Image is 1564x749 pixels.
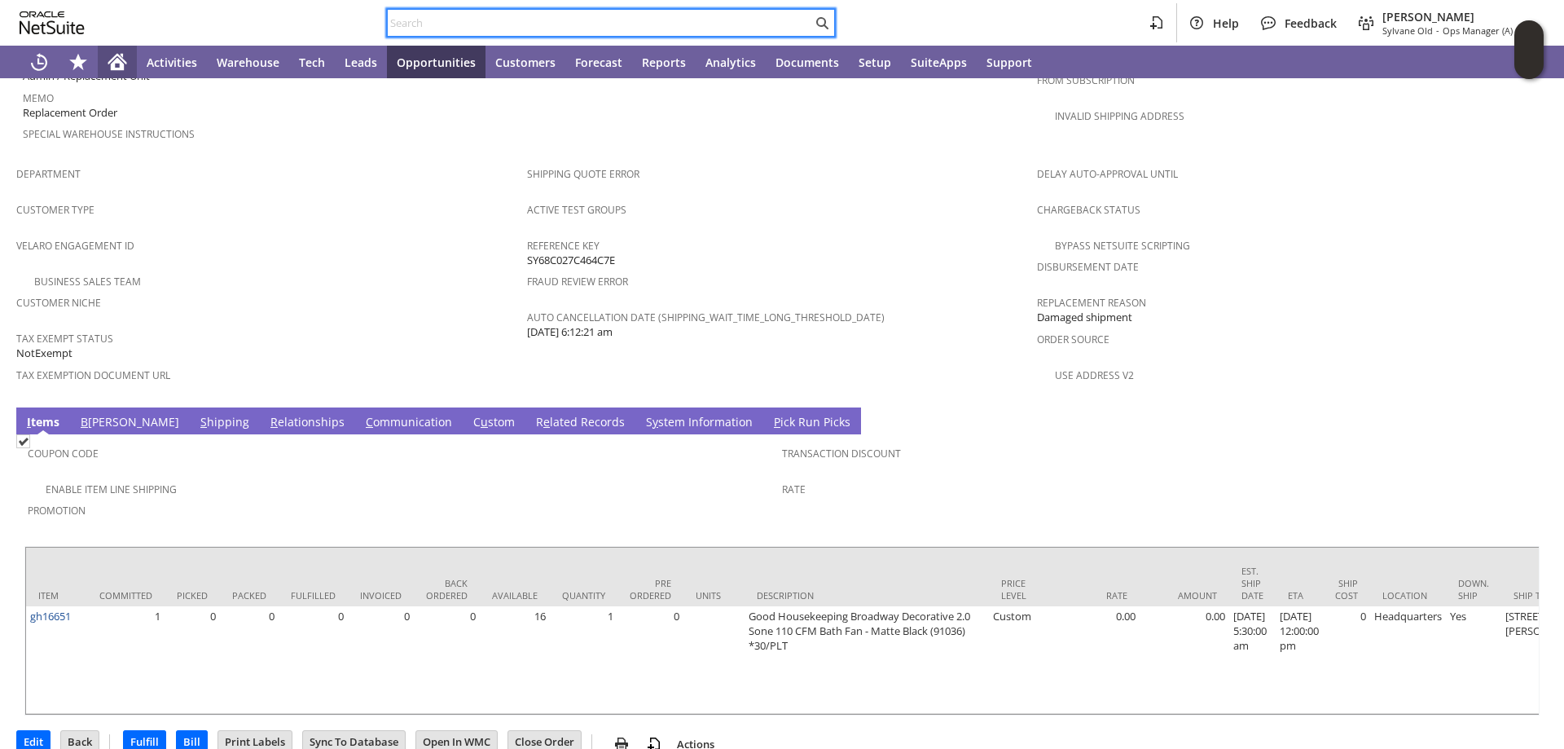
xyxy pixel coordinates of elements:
[200,414,207,430] span: S
[1037,310,1132,325] span: Damaged shipment
[1514,51,1544,80] span: Oracle Guided Learning Widget. To move around, please hold and drag
[1050,606,1140,714] td: 0.00
[20,46,59,78] a: Recent Records
[849,46,901,78] a: Setup
[989,606,1050,714] td: Custom
[1055,368,1134,382] a: Use Address V2
[757,589,977,601] div: Description
[16,346,72,361] span: NotExempt
[1140,606,1229,714] td: 0.00
[1055,109,1184,123] a: Invalid Shipping Address
[543,414,550,430] span: e
[527,275,628,289] a: Fraud Review Error
[23,414,64,432] a: Items
[642,414,757,432] a: System Information
[165,606,220,714] td: 0
[859,55,891,70] span: Setup
[696,589,732,601] div: Units
[345,55,377,70] span: Leads
[279,606,348,714] td: 0
[16,368,170,382] a: Tax Exemption Document URL
[28,504,86,518] a: Promotion
[766,46,849,78] a: Documents
[1037,333,1109,346] a: Order Source
[20,11,85,34] svg: logo
[1037,167,1178,181] a: Delay Auto-Approval Until
[1055,239,1190,253] a: Bypass NetSuite Scripting
[480,606,550,714] td: 16
[495,55,556,70] span: Customers
[1382,589,1434,601] div: Location
[532,414,629,432] a: Related Records
[217,55,279,70] span: Warehouse
[270,414,278,430] span: R
[46,482,177,496] a: Enable Item Line Shipping
[23,127,195,141] a: Special Warehouse Instructions
[30,609,71,623] a: gh16651
[485,46,565,78] a: Customers
[1037,296,1146,310] a: Replacement reason
[1276,606,1323,714] td: [DATE] 12:00:00 pm
[1288,589,1311,601] div: ETA
[617,606,683,714] td: 0
[348,606,414,714] td: 0
[1241,565,1263,601] div: Est. Ship Date
[137,46,207,78] a: Activities
[986,55,1032,70] span: Support
[147,55,197,70] span: Activities
[34,275,141,289] a: Business Sales Team
[782,482,806,496] a: Rate
[220,606,279,714] td: 0
[652,414,658,430] span: y
[775,55,839,70] span: Documents
[299,55,325,70] span: Tech
[1037,260,1139,274] a: Disbursement Date
[397,55,476,70] span: Opportunities
[16,239,134,253] a: Velaro Engagement ID
[481,414,488,430] span: u
[575,55,622,70] span: Forecast
[232,589,266,601] div: Packed
[207,46,289,78] a: Warehouse
[366,414,373,430] span: C
[1229,606,1276,714] td: [DATE] 5:30:00 am
[23,105,117,121] span: Replacement Order
[108,52,127,72] svg: Home
[16,332,113,346] a: Tax Exempt Status
[98,46,137,78] a: Home
[360,589,402,601] div: Invoiced
[1323,606,1370,714] td: 0
[492,589,538,601] div: Available
[1213,15,1239,31] span: Help
[81,414,88,430] span: B
[387,46,485,78] a: Opportunities
[705,55,756,70] span: Analytics
[16,167,81,181] a: Department
[59,46,98,78] div: Shortcuts
[1062,589,1127,601] div: Rate
[469,414,519,432] a: Custom
[1285,15,1337,31] span: Feedback
[774,414,780,430] span: P
[29,52,49,72] svg: Recent Records
[1037,203,1140,217] a: Chargeback Status
[527,253,615,268] span: SY68C027C464C7E
[1382,24,1433,37] span: Sylvane Old
[362,414,456,432] a: Communication
[1446,606,1501,714] td: Yes
[1001,577,1038,601] div: Price Level
[1152,589,1217,601] div: Amount
[565,46,632,78] a: Forecast
[196,414,253,432] a: Shipping
[642,55,686,70] span: Reports
[1436,24,1439,37] span: -
[527,167,639,181] a: Shipping Quote Error
[266,414,349,432] a: Relationships
[745,606,989,714] td: Good Housekeeping Broadway Decorative 2.0 Sone 110 CFM Bath Fan - Matte Black (91036) *30/PLT
[1335,577,1358,601] div: Ship Cost
[28,447,99,460] a: Coupon Code
[177,589,208,601] div: Picked
[16,203,94,217] a: Customer Type
[289,46,335,78] a: Tech
[527,239,600,253] a: Reference Key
